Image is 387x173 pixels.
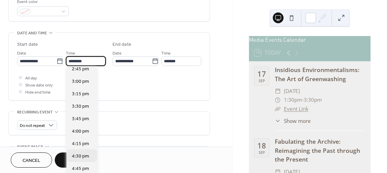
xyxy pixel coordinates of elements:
button: ​Show more [275,117,310,125]
span: 4:15 pm [72,140,89,147]
span: Time [161,50,171,57]
div: Media Events Calendar [249,36,371,45]
span: Do not repeat [20,122,45,130]
span: 3:30 pm [72,103,89,110]
div: Sep [259,150,265,154]
div: 18 [257,142,266,149]
a: Insidious Environmentalisms: The Art of Greenwashing [275,66,359,82]
span: 1:30pm [284,96,302,104]
span: Event image [17,143,43,150]
span: 2:45 pm [72,66,89,73]
div: ​ [275,105,281,113]
span: 4:45 pm [72,165,89,172]
span: 3:00 pm [72,78,89,85]
div: Start date [17,41,38,48]
button: Save [55,152,89,168]
div: ​ [275,117,281,125]
span: Recurring event [17,109,53,116]
span: Hide end time [25,89,51,96]
span: 3:30pm [304,96,322,104]
span: All day [25,75,37,82]
a: Fabulating the Archive: Reimagining the Past through the Present [275,137,360,163]
span: 3:15 pm [72,91,89,98]
span: Date [113,50,122,57]
div: ​ [275,96,281,104]
button: Cancel [11,152,52,168]
span: 3:45 pm [72,115,89,123]
span: Date and time [17,30,47,37]
span: Time [66,50,75,57]
div: Sep [259,79,265,82]
span: 4:00 pm [72,128,89,135]
div: ​ [275,87,281,96]
div: End date [113,41,131,48]
span: - [302,96,304,104]
span: Cancel [23,157,40,164]
span: Show date only [25,82,53,89]
div: 17 [257,70,266,77]
span: Date [17,50,26,57]
span: [DATE] [284,87,300,96]
a: Event Link [284,105,308,112]
span: 4:30 pm [72,153,89,160]
span: Show more [284,117,311,125]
